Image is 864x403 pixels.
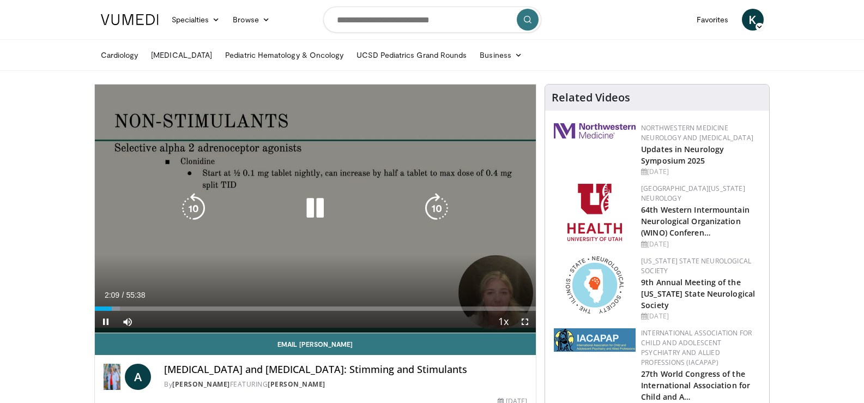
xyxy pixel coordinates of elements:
span: 2:09 [105,291,119,299]
a: 64th Western Intermountain Neurological Organization (WINO) Conferen… [641,204,750,238]
h4: [MEDICAL_DATA] and [MEDICAL_DATA]: Stimming and Stimulants [164,364,527,376]
img: 71a8b48c-8850-4916-bbdd-e2f3ccf11ef9.png.150x105_q85_autocrop_double_scale_upscale_version-0.2.png [566,256,624,314]
a: [GEOGRAPHIC_DATA][US_STATE] Neurology [641,184,745,203]
img: Dr. Ashley Fischer [104,364,121,390]
a: 9th Annual Meeting of the [US_STATE] State Neurological Society [641,277,755,310]
a: Favorites [690,9,735,31]
div: By FEATURING [164,380,527,389]
img: f6362829-b0a3-407d-a044-59546adfd345.png.150x105_q85_autocrop_double_scale_upscale_version-0.2.png [567,184,622,241]
input: Search topics, interventions [323,7,541,33]
a: Specialties [165,9,227,31]
a: [PERSON_NAME] [268,380,325,389]
a: Email [PERSON_NAME] [95,333,536,355]
a: K [742,9,764,31]
img: VuMedi Logo [101,14,159,25]
button: Mute [117,311,138,333]
a: A [125,364,151,390]
a: Northwestern Medicine Neurology and [MEDICAL_DATA] [641,123,753,142]
a: [MEDICAL_DATA] [144,44,219,66]
h4: Related Videos [552,91,630,104]
div: [DATE] [641,239,760,249]
div: [DATE] [641,311,760,321]
video-js: Video Player [95,85,536,333]
div: Progress Bar [95,306,536,311]
a: Pediatric Hematology & Oncology [219,44,350,66]
a: UCSD Pediatrics Grand Rounds [350,44,473,66]
a: Business [473,44,529,66]
button: Playback Rate [492,311,514,333]
a: Updates in Neurology Symposium 2025 [641,144,724,166]
div: [DATE] [641,167,760,177]
a: [PERSON_NAME] [172,380,230,389]
button: Fullscreen [514,311,536,333]
a: 27th World Congress of the International Association for Child and A… [641,369,750,402]
span: 55:38 [126,291,145,299]
a: Cardiology [94,44,145,66]
a: Browse [226,9,276,31]
img: 2a9917ce-aac2-4f82-acde-720e532d7410.png.150x105_q85_autocrop_double_scale_upscale_version-0.2.png [554,328,636,352]
a: [US_STATE] State Neurological Society [641,256,751,275]
a: International Association for Child and Adolescent Psychiatry and Allied Professions (IACAPAP) [641,328,752,367]
img: 2a462fb6-9365-492a-ac79-3166a6f924d8.png.150x105_q85_autocrop_double_scale_upscale_version-0.2.jpg [554,123,636,139]
button: Pause [95,311,117,333]
span: / [122,291,124,299]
